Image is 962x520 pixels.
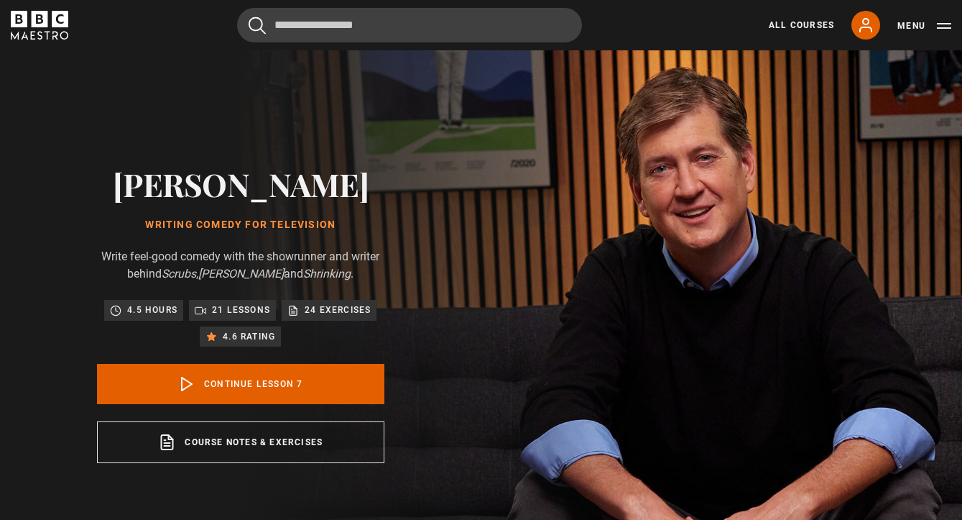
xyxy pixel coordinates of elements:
[97,248,384,283] p: Write feel-good comedy with the showrunner and writer behind , and .
[769,19,834,32] a: All Courses
[97,165,384,202] h2: [PERSON_NAME]
[127,303,177,317] p: 4.5 hours
[249,17,266,35] button: Submit the search query
[897,19,951,33] button: Toggle navigation
[305,303,371,317] p: 24 exercises
[223,329,275,344] p: 4.6 rating
[97,219,384,231] h1: Writing Comedy for Television
[237,8,582,42] input: Search
[198,267,284,280] i: [PERSON_NAME]
[212,303,270,317] p: 21 lessons
[162,267,196,280] i: Scrubs
[97,364,384,404] a: Continue lesson 7
[97,421,384,463] a: Course notes & exercises
[11,11,68,40] svg: BBC Maestro
[303,267,351,280] i: Shrinking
